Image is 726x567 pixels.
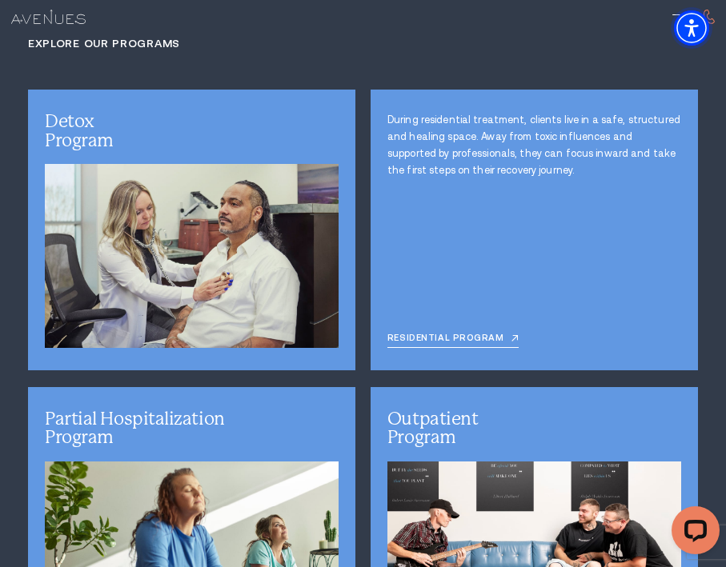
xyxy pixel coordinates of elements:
[387,333,519,348] a: Residential Program
[674,10,709,46] div: Accessibility Menu
[28,37,180,50] a: EXPLORE OUR PROGRAMS
[659,500,726,567] iframe: LiveChat chat widget
[387,112,681,179] p: During residential treatment, clients live in a safe, structured and healing space. Away from tox...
